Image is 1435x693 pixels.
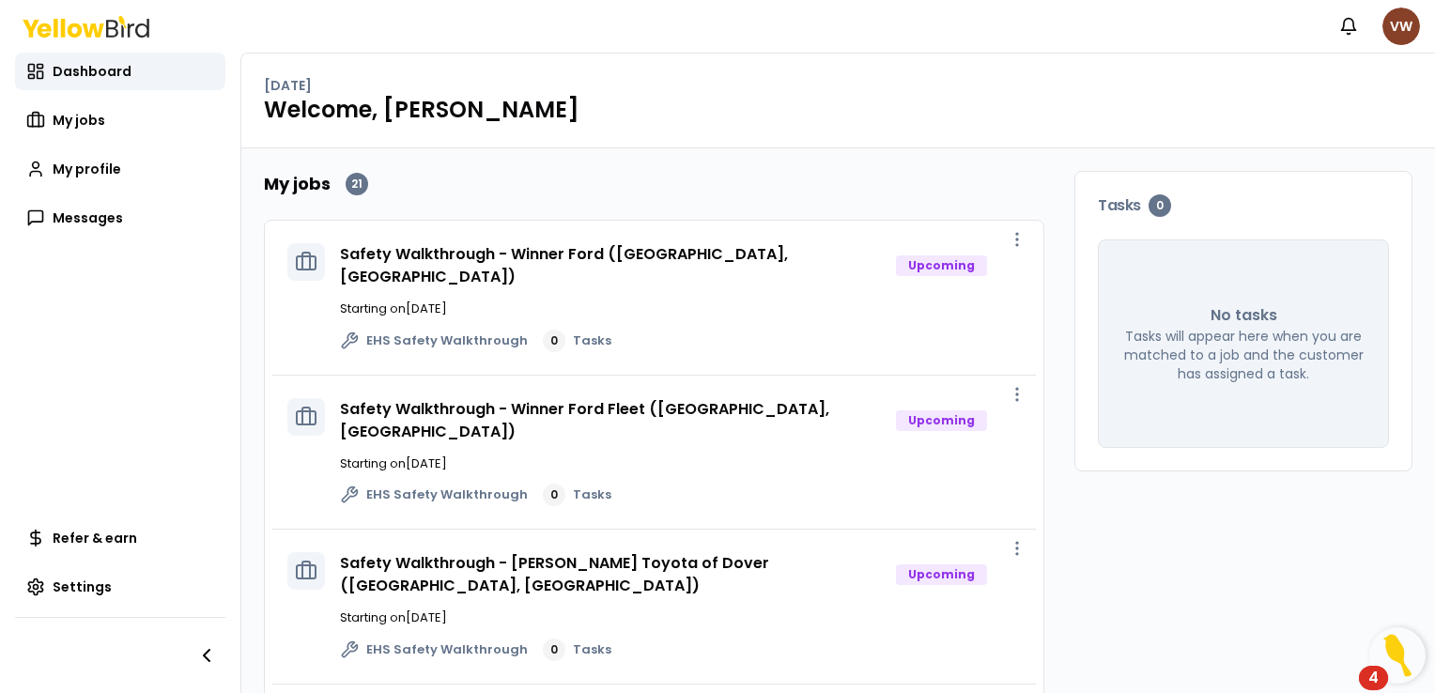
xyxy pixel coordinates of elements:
span: EHS Safety Walkthrough [366,640,528,659]
span: Settings [53,577,112,596]
a: Refer & earn [15,519,225,557]
a: Settings [15,568,225,606]
h1: Welcome, [PERSON_NAME] [264,95,1412,125]
a: My jobs [15,101,225,139]
p: No tasks [1211,304,1277,327]
p: Starting on [DATE] [340,454,1021,473]
div: Upcoming [896,255,987,276]
span: Messages [53,208,123,227]
p: [DATE] [264,76,312,95]
div: Upcoming [896,564,987,585]
p: Starting on [DATE] [340,608,1021,627]
a: Safety Walkthrough - [PERSON_NAME] Toyota of Dover ([GEOGRAPHIC_DATA], [GEOGRAPHIC_DATA]) [340,552,769,596]
h3: Tasks [1098,194,1389,217]
h2: My jobs [264,171,331,197]
div: 0 [1149,194,1171,217]
div: 0 [543,639,565,661]
button: Open Resource Center, 4 new notifications [1369,627,1426,684]
a: Safety Walkthrough - Winner Ford ([GEOGRAPHIC_DATA], [GEOGRAPHIC_DATA]) [340,243,788,287]
a: 0Tasks [543,330,611,352]
span: My jobs [53,111,105,130]
span: EHS Safety Walkthrough [366,485,528,504]
span: EHS Safety Walkthrough [366,331,528,350]
a: My profile [15,150,225,188]
div: Upcoming [896,410,987,431]
span: Refer & earn [53,529,137,547]
span: VW [1382,8,1420,45]
a: Dashboard [15,53,225,90]
p: Starting on [DATE] [340,300,1021,318]
div: 0 [543,484,565,506]
div: 21 [346,173,368,195]
div: 0 [543,330,565,352]
a: 0Tasks [543,639,611,661]
span: My profile [53,160,121,178]
p: Tasks will appear here when you are matched to a job and the customer has assigned a task. [1121,327,1366,383]
a: 0Tasks [543,484,611,506]
a: Messages [15,199,225,237]
a: Safety Walkthrough - Winner Ford Fleet ([GEOGRAPHIC_DATA], [GEOGRAPHIC_DATA]) [340,398,829,442]
span: Dashboard [53,62,131,81]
